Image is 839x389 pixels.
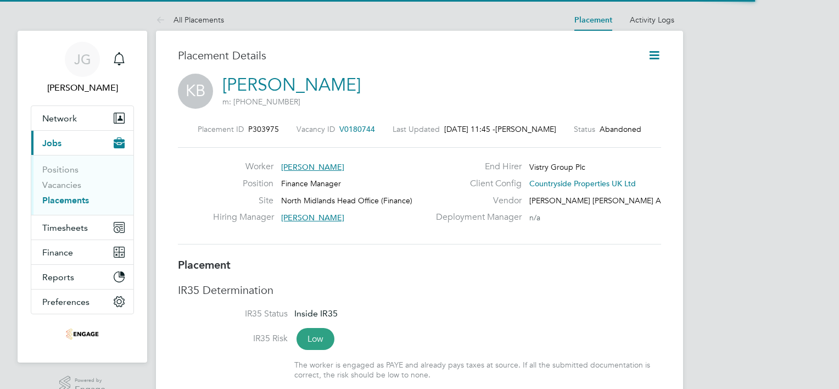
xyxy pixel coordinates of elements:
button: Preferences [31,290,133,314]
span: Powered by [75,376,105,385]
span: V0180744 [339,124,375,134]
nav: Main navigation [18,31,147,363]
label: Hiring Manager [213,212,273,223]
div: Jobs [31,155,133,215]
a: Activity Logs [630,15,674,25]
span: [PERSON_NAME] [281,162,344,172]
span: KB [178,74,213,109]
span: P303975 [248,124,279,134]
span: Finance Manager [281,179,341,188]
label: Deployment Manager [429,212,522,223]
span: Inside IR35 [294,308,338,319]
label: IR35 Status [178,308,288,320]
span: North Midlands Head Office (Finance) [281,196,412,205]
span: Reports [42,272,74,282]
label: Placement ID [198,124,244,134]
label: End Hirer [429,161,522,173]
button: Jobs [31,131,133,155]
img: hamilton-woods-logo-retina.png [66,325,99,343]
a: Vacancies [42,180,81,190]
span: Vistry Group Plc [529,162,585,172]
span: Preferences [42,297,90,307]
span: [DATE] 11:45 - [444,124,495,134]
a: Positions [42,164,79,175]
a: Placements [42,195,89,205]
span: Low [297,328,334,350]
span: Abandoned [600,124,641,134]
span: Network [42,113,77,124]
span: Countryside Properties UK Ltd [529,179,636,188]
h3: Placement Details [178,48,631,63]
button: Finance [31,240,133,264]
span: [PERSON_NAME] [495,124,556,134]
span: [PERSON_NAME] [PERSON_NAME] Associates Limited [529,196,720,205]
span: JG [74,52,91,66]
a: All Placements [156,15,224,25]
a: Placement [574,15,612,25]
button: Network [31,106,133,130]
a: [PERSON_NAME] [222,74,361,96]
span: Joe Gorman [31,81,134,95]
span: m: [PHONE_NUMBER] [222,97,300,107]
h3: IR35 Determination [178,283,661,297]
label: Status [574,124,595,134]
b: Placement [178,258,231,271]
label: Position [213,178,273,190]
button: Timesheets [31,215,133,240]
button: Reports [31,265,133,289]
a: Go to home page [31,325,134,343]
span: n/a [529,213,540,223]
label: IR35 Risk [178,333,288,344]
span: [PERSON_NAME] [281,213,344,223]
label: Last Updated [393,124,440,134]
label: Worker [213,161,273,173]
label: Site [213,195,273,207]
div: The worker is engaged as PAYE and already pays taxes at source. If all the submitted documentatio... [294,360,661,380]
label: Client Config [429,178,522,190]
label: Vendor [429,195,522,207]
a: JG[PERSON_NAME] [31,42,134,95]
span: Finance [42,247,73,258]
span: Timesheets [42,223,88,233]
span: Jobs [42,138,61,148]
label: Vacancy ID [297,124,335,134]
